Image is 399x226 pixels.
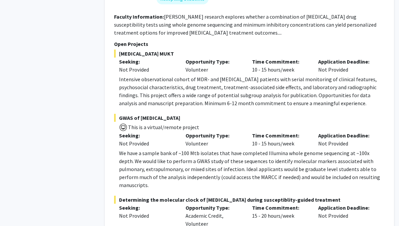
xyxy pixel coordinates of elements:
[313,131,380,147] div: Not Provided
[127,124,199,130] span: This is a virtual/remote project
[252,204,309,212] p: Time Commitment:
[119,149,385,189] p: We have a sample bank of ~100 Mtb isolates that have completed Illumina whole genome sequencing a...
[181,131,247,147] div: Volunteer
[181,58,247,74] div: Volunteer
[252,58,309,66] p: Time Commitment:
[119,66,176,74] div: Not Provided
[119,58,176,66] p: Seeking:
[186,58,242,66] p: Opportunity Type:
[186,131,242,139] p: Opportunity Type:
[119,212,176,220] div: Not Provided
[119,139,176,147] div: Not Provided
[318,58,375,66] p: Application Deadline:
[114,196,385,204] span: Determining the molecular clock of [MEDICAL_DATA] during susceptiblity-guided treatment
[5,196,28,221] iframe: Chat
[318,204,375,212] p: Application Deadline:
[119,204,176,212] p: Seeking:
[313,58,380,74] div: Not Provided
[114,50,385,58] span: [MEDICAL_DATA] MUKT
[247,131,314,147] div: 10 - 15 hours/week
[114,40,385,48] p: Open Projects
[119,75,385,107] p: Intensive observational cohort of MDR- and [MEDICAL_DATA] patients with serial monitoring of clin...
[252,131,309,139] p: Time Commitment:
[318,131,375,139] p: Application Deadline:
[114,114,385,122] span: GWAS of [MEDICAL_DATA]
[247,58,314,74] div: 10 - 15 hours/week
[114,13,376,36] fg-read-more: [PERSON_NAME] research explores whether a combination of [MEDICAL_DATA] drug susceptibility tests...
[114,13,164,20] b: Faculty Information:
[119,131,176,139] p: Seeking:
[186,204,242,212] p: Opportunity Type:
